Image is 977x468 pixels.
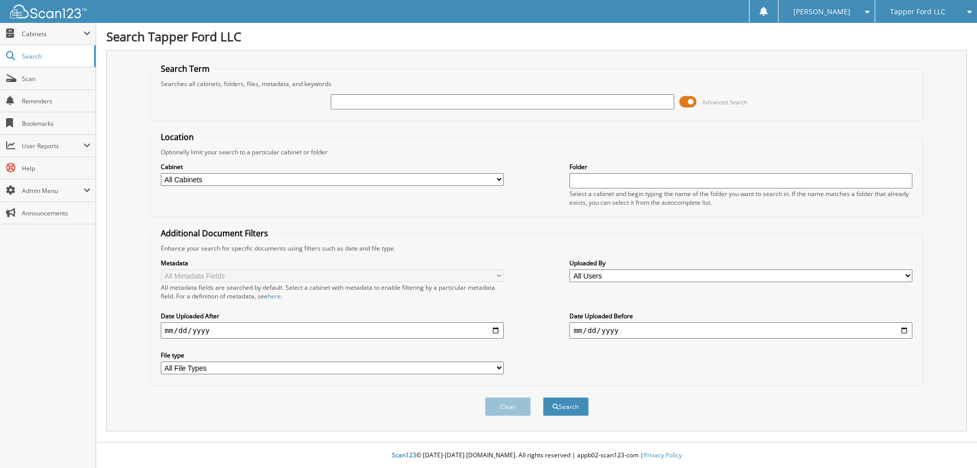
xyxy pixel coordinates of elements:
span: Help [22,164,91,173]
span: Scan [22,74,91,83]
span: Admin Menu [22,186,83,195]
div: All metadata fields are searched by default. Select a cabinet with metadata to enable filtering b... [161,283,504,300]
h1: Search Tapper Ford LLC [106,28,967,45]
label: Folder [569,162,912,171]
div: Enhance your search for specific documents using filters such as date and file type. [156,244,918,253]
input: end [569,322,912,339]
button: Clear [485,397,531,416]
label: Date Uploaded Before [569,312,912,320]
span: User Reports [22,142,83,150]
span: Advanced Search [702,98,748,106]
label: Cabinet [161,162,504,171]
label: Metadata [161,259,504,267]
span: Reminders [22,97,91,105]
a: here [268,292,281,300]
span: Search [22,52,89,61]
span: Announcements [22,209,91,217]
span: Bookmarks [22,119,91,128]
div: Searches all cabinets, folders, files, metadata, and keywords [156,79,918,88]
span: Scan123 [392,451,416,459]
a: Privacy Policy [644,451,682,459]
input: start [161,322,504,339]
label: File type [161,351,504,360]
span: Tapper Ford LLC [890,9,945,15]
legend: Additional Document Filters [156,228,273,239]
img: scan123-logo-white.svg [10,5,87,18]
legend: Search Term [156,63,215,74]
div: Optionally limit your search to a particular cabinet or folder [156,148,918,156]
span: Cabinets [22,30,83,38]
div: © [DATE]-[DATE] [DOMAIN_NAME]. All rights reserved | appb02-scan123-com | [96,443,977,468]
legend: Location [156,131,199,143]
span: [PERSON_NAME] [793,9,850,15]
label: Date Uploaded After [161,312,504,320]
button: Search [543,397,589,416]
label: Uploaded By [569,259,912,267]
div: Select a cabinet and begin typing the name of the folder you want to search in. If the name match... [569,189,912,207]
